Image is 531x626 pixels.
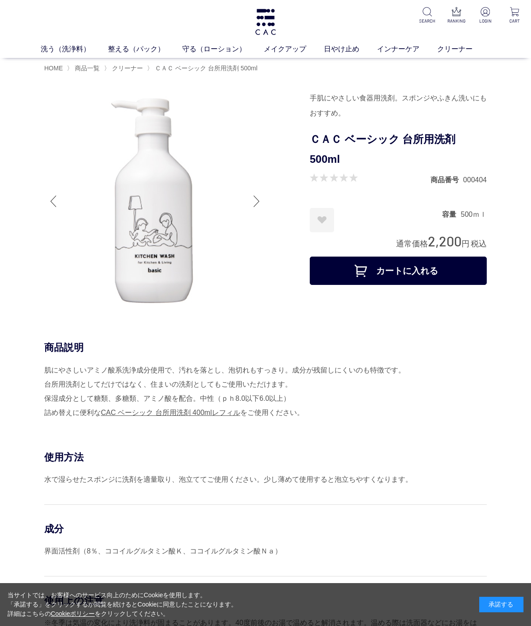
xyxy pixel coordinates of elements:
[44,544,487,558] div: 界面活性剤（8％、ココイルグルタミン酸Ｋ、ココイルグルタミン酸Ｎａ）
[418,7,436,24] a: SEARCH
[254,9,277,35] img: logo
[447,7,466,24] a: RANKING
[147,64,260,73] li: 〉
[108,44,182,54] a: 整える（パック）
[437,44,490,54] a: クリーナー
[44,522,487,535] div: 成分
[428,233,462,249] span: 2,200
[479,597,523,612] div: 承諾する
[310,130,487,169] h1: ＣＡＣ ベーシック 台所用洗剤 500ml
[110,65,143,72] a: クリーナー
[44,472,487,487] div: 水で湿らせたスポンジに洗剤を適量取り、泡立ててご使用ください。少し薄めて使用すると泡立ちやすくなります。
[442,210,461,219] dt: 容量
[447,18,466,24] p: RANKING
[264,44,324,54] a: メイクアップ
[431,175,463,184] dt: 商品番号
[324,44,377,54] a: 日やけ止め
[41,44,108,54] a: 洗う（洗浄料）
[463,175,487,184] dd: 000404
[44,91,265,312] img: ＣＡＣ ベーシック 台所用洗剤 500ml
[101,409,240,416] a: CAC ベーシック 台所用洗剤 400mlレフィル
[73,65,100,72] a: 商品一覧
[153,65,258,72] a: ＣＡＣ ベーシック 台所用洗剤 500ml
[396,239,428,248] span: 通常価格
[471,239,487,248] span: 税込
[75,65,100,72] span: 商品一覧
[505,18,524,24] p: CART
[310,257,487,285] button: カートに入れる
[44,451,487,464] div: 使用方法
[461,210,487,219] dd: 500ｍｌ
[44,341,487,354] div: 商品説明
[310,208,334,232] a: お気に入りに登録する
[112,65,143,72] span: クリーナー
[505,7,524,24] a: CART
[310,91,487,121] div: 手肌にやさしい食器用洗剤。スポンジやふきん洗いにもおすすめ。
[44,363,487,420] div: 肌にやさしいアミノ酸系洗浄成分使用で、汚れを落とし、泡切れもすっきり。成分が残留しにくいのも特徴です。 台所用洗剤としてだけではなく、住まいの洗剤としてもご使用いただけます。 保湿成分として糖類...
[44,65,63,72] a: HOME
[377,44,437,54] a: インナーケア
[104,64,145,73] li: 〉
[476,18,495,24] p: LOGIN
[67,64,102,73] li: 〉
[182,44,264,54] a: 守る（ローション）
[462,239,469,248] span: 円
[476,7,495,24] a: LOGIN
[155,65,258,72] span: ＣＡＣ ベーシック 台所用洗剤 500ml
[51,610,95,617] a: Cookieポリシー
[418,18,436,24] p: SEARCH
[8,591,238,618] div: 当サイトでは、お客様へのサービス向上のためにCookieを使用します。 「承諾する」をクリックするか閲覧を続けるとCookieに同意したことになります。 詳細はこちらの をクリックしてください。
